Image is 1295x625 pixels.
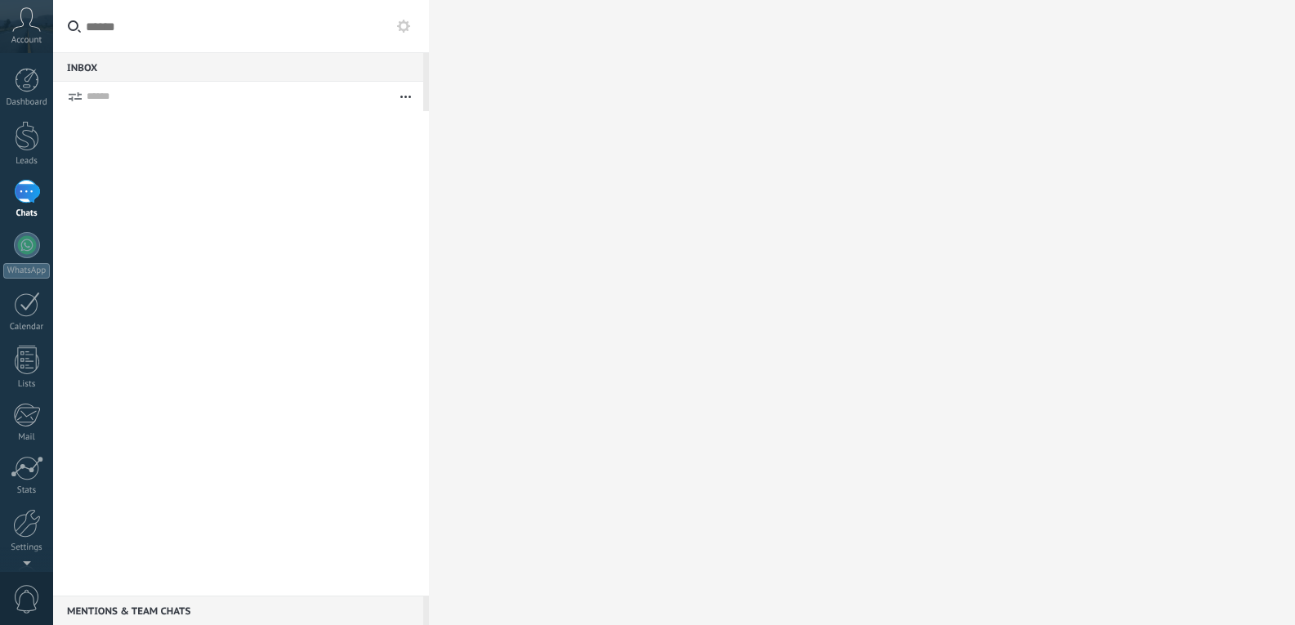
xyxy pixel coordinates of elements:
[3,97,51,108] div: Dashboard
[53,596,423,625] div: Mentions & Team chats
[3,156,51,167] div: Leads
[53,52,423,82] div: Inbox
[3,322,51,333] div: Calendar
[388,82,423,111] button: More
[3,432,51,443] div: Mail
[3,208,51,219] div: Chats
[3,263,50,279] div: WhatsApp
[3,379,51,390] div: Lists
[11,35,42,46] span: Account
[3,542,51,553] div: Settings
[3,485,51,496] div: Stats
